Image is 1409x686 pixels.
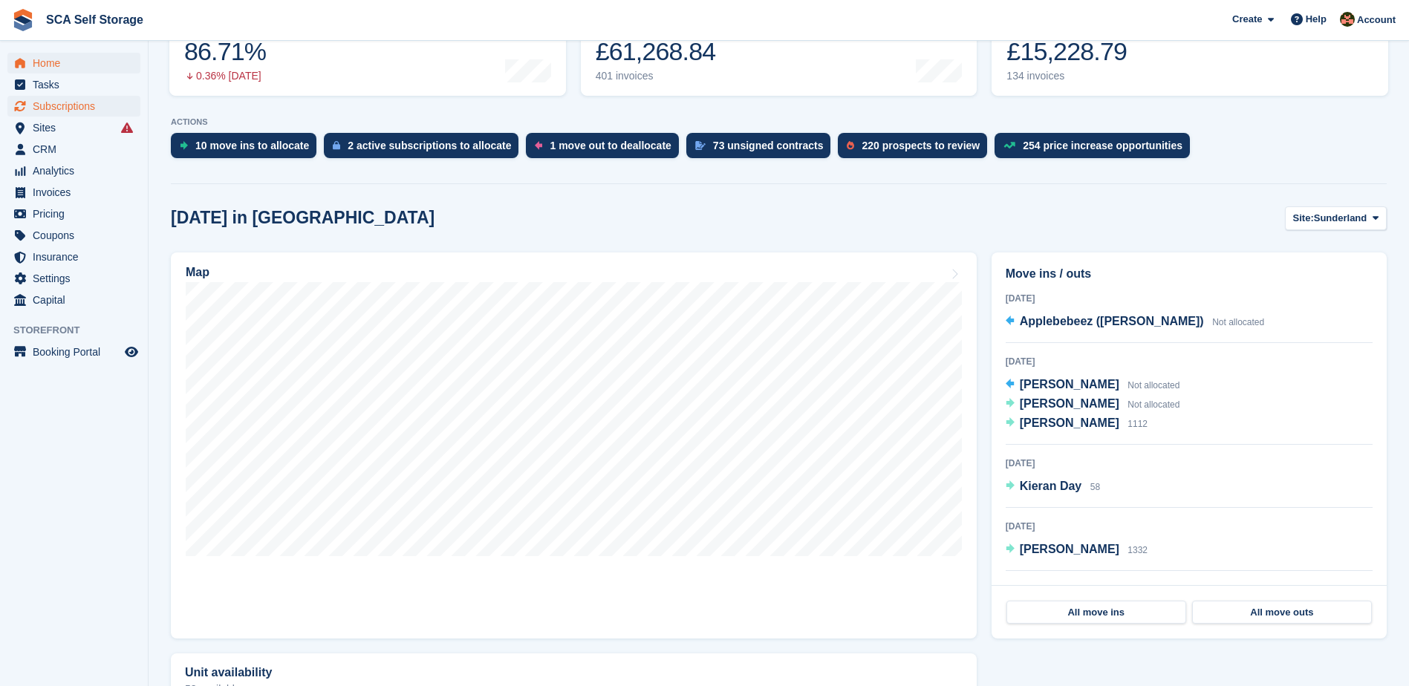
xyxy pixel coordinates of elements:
a: [PERSON_NAME] 1332 [1006,540,1148,560]
span: Home [33,53,122,73]
img: move_outs_to_deallocate_icon-f764333ba52eb49d3ac5e1228854f67142a1ed5810a6f6cc68b1a99e826820c5.svg [535,141,542,150]
span: Settings [33,268,122,289]
span: [PERSON_NAME] [1020,416,1119,429]
div: 134 invoices [1006,70,1127,82]
a: Preview store [123,343,140,361]
div: 2 active subscriptions to allocate [348,140,511,151]
span: Storefront [13,323,148,338]
a: Awaiting payment £15,228.79 134 invoices [992,1,1388,96]
a: 1 move out to deallocate [526,133,686,166]
span: Subscriptions [33,96,122,117]
span: Create [1232,12,1262,27]
span: Booking Portal [33,342,122,362]
span: [PERSON_NAME] [1020,543,1119,555]
a: menu [7,117,140,138]
a: 10 move ins to allocate [171,133,324,166]
a: 2 active subscriptions to allocate [324,133,526,166]
div: 86.71% [184,36,266,67]
a: menu [7,268,140,289]
h2: Map [186,266,209,279]
a: SCA Self Storage [40,7,149,32]
a: menu [7,53,140,73]
a: [PERSON_NAME] Not allocated [1006,376,1180,395]
div: 254 price increase opportunities [1023,140,1182,151]
span: Applebebeez ([PERSON_NAME]) [1020,315,1204,327]
span: CRM [33,139,122,160]
a: 73 unsigned contracts [686,133,839,166]
div: 0.36% [DATE] [184,70,266,82]
a: menu [7,290,140,310]
span: Analytics [33,160,122,181]
a: Map [171,252,977,638]
a: Occupancy 86.71% 0.36% [DATE] [169,1,566,96]
span: Capital [33,290,122,310]
span: Tasks [33,74,122,95]
img: prospect-51fa495bee0391a8d652442698ab0144808aea92771e9ea1ae160a38d050c398.svg [847,141,854,150]
img: contract_signature_icon-13c848040528278c33f63329250d36e43548de30e8caae1d1a13099fd9432cc5.svg [695,141,706,150]
img: Sarah Race [1340,12,1355,27]
button: Site: Sunderland [1285,206,1387,231]
a: Applebebeez ([PERSON_NAME]) Not allocated [1006,313,1265,332]
a: menu [7,96,140,117]
a: 254 price increase opportunities [995,133,1197,166]
div: £61,268.84 [596,36,716,67]
a: menu [7,246,140,267]
a: menu [7,225,140,246]
span: Coupons [33,225,122,246]
a: menu [7,203,140,224]
span: Insurance [33,246,122,267]
div: 10 move ins to allocate [195,140,309,151]
span: [PERSON_NAME] [1020,397,1119,410]
span: 1112 [1127,419,1148,429]
h2: [DATE] in [GEOGRAPHIC_DATA] [171,208,435,228]
a: menu [7,139,140,160]
span: 1332 [1127,545,1148,555]
h2: Unit availability [185,666,272,679]
i: Smart entry sync failures have occurred [121,122,133,134]
span: Account [1357,13,1396,27]
span: [PERSON_NAME] [1020,378,1119,391]
div: 73 unsigned contracts [713,140,824,151]
a: [PERSON_NAME] Not allocated [1006,395,1180,414]
a: menu [7,342,140,362]
a: menu [7,74,140,95]
span: Invoices [33,182,122,203]
div: 401 invoices [596,70,716,82]
a: [PERSON_NAME] 1112 [1006,414,1148,434]
span: Kieran Day [1020,480,1082,492]
div: [DATE] [1006,520,1373,533]
span: Not allocated [1127,399,1179,410]
h2: Move ins / outs [1006,265,1373,283]
a: Kieran Day 58 [1006,477,1100,497]
img: move_ins_to_allocate_icon-fdf77a2bb77ea45bf5b3d319d69a93e2d87916cf1d5bf7949dd705db3b84f3ca.svg [180,141,188,150]
span: Not allocated [1127,380,1179,391]
div: 220 prospects to review [862,140,980,151]
img: price_increase_opportunities-93ffe204e8149a01c8c9dc8f82e8f89637d9d84a8eef4429ea346261dce0b2c0.svg [1003,142,1015,148]
span: 58 [1090,482,1100,492]
div: 1 move out to deallocate [550,140,671,151]
span: Not allocated [1212,317,1264,327]
span: Sunderland [1314,211,1367,226]
img: active_subscription_to_allocate_icon-d502201f5373d7db506a760aba3b589e785aa758c864c3986d89f69b8ff3... [333,140,340,150]
a: Month-to-date sales £61,268.84 401 invoices [581,1,977,96]
span: Site: [1293,211,1314,226]
div: £15,228.79 [1006,36,1127,67]
div: [DATE] [1006,457,1373,470]
img: stora-icon-8386f47178a22dfd0bd8f6a31ec36ba5ce8667c1dd55bd0f319d3a0aa187defe.svg [12,9,34,31]
span: Sites [33,117,122,138]
a: All move outs [1192,601,1372,624]
div: [DATE] [1006,355,1373,368]
a: menu [7,182,140,203]
p: ACTIONS [171,117,1387,127]
div: [DATE] [1006,292,1373,305]
span: Pricing [33,203,122,224]
a: 220 prospects to review [838,133,995,166]
a: All move ins [1006,601,1186,624]
span: Help [1306,12,1327,27]
a: menu [7,160,140,181]
div: [DATE] [1006,583,1373,596]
